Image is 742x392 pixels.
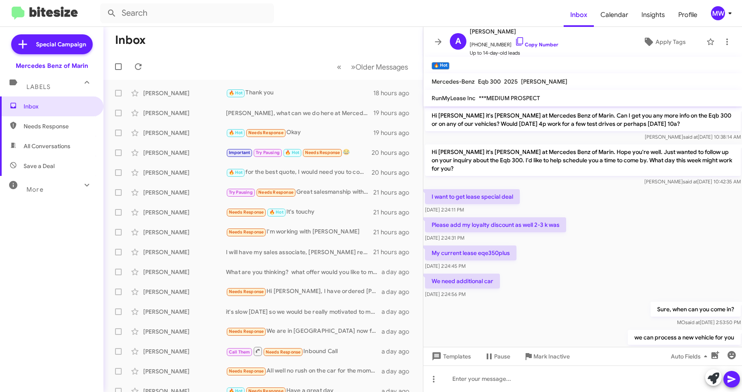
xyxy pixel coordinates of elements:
a: Calendar [594,3,635,27]
span: 🔥 Hot [229,170,243,175]
span: Templates [430,349,471,364]
div: [PERSON_NAME] [143,367,226,375]
span: Up to 14-day-old leads [470,49,558,57]
p: we can process a new vehicle for you [627,330,740,345]
div: [PERSON_NAME] [143,288,226,296]
div: 19 hours ago [373,129,416,137]
span: [DATE] 2:24:45 PM [425,263,466,269]
div: 21 hours ago [373,188,416,197]
div: 21 hours ago [373,208,416,216]
span: said at [682,178,697,185]
div: 21 hours ago [373,228,416,236]
span: [DATE] 2:24:31 PM [425,235,464,241]
span: Try Pausing [256,150,280,155]
span: ***MEDIUM PROSPECT [479,94,540,102]
span: Try Pausing [229,190,253,195]
div: 20 hours ago [372,149,416,157]
div: [PERSON_NAME], what can we do here at Mercedes of [PERSON_NAME] to earn your business? [226,109,373,117]
span: [PERSON_NAME] [DATE] 10:38:14 AM [644,134,740,140]
span: Needs Response [305,150,340,155]
button: Templates [423,349,478,364]
span: Special Campaign [36,40,86,48]
span: Insights [635,3,672,27]
span: [DATE] 2:24:56 PM [425,291,466,297]
div: [PERSON_NAME] [143,168,226,177]
div: [PERSON_NAME] [143,327,226,336]
div: [PERSON_NAME] [143,129,226,137]
span: Auto Fields [671,349,711,364]
span: Needs Response [229,229,264,235]
a: Special Campaign [11,34,93,54]
span: Inbox [24,102,94,111]
button: Mark Inactive [517,349,576,364]
span: 2025 [504,78,518,85]
div: Thank you [226,88,373,98]
span: [PHONE_NUMBER] [470,36,558,49]
span: Older Messages [355,63,408,72]
div: a day ago [382,327,416,336]
span: Needs Response [24,122,94,130]
span: Eqb 300 [478,78,501,85]
div: a day ago [382,308,416,316]
span: Important [229,150,250,155]
div: 21 hours ago [373,248,416,256]
div: 18 hours ago [373,89,416,97]
span: Needs Response [229,289,264,294]
h1: Inbox [115,34,146,47]
div: a day ago [382,367,416,375]
div: We are in [GEOGRAPHIC_DATA] now for a few months. Thanks [226,327,382,336]
div: It's touchy [226,207,373,217]
span: 🔥 Hot [229,130,243,135]
span: Pause [494,349,510,364]
span: 🔥 Hot [285,150,299,155]
span: Save a Deal [24,162,55,170]
div: [PERSON_NAME] [143,89,226,97]
div: Okay [226,128,373,137]
button: Next [346,58,413,75]
div: [PERSON_NAME] [143,208,226,216]
div: [PERSON_NAME] [143,149,226,157]
span: Mercedes-Benz [432,78,475,85]
span: Apply Tags [656,34,686,49]
p: Hi [PERSON_NAME] it's [PERSON_NAME] at Mercedes Benz of Marin. Can I get you any more info on the... [425,108,741,131]
div: 19 hours ago [373,109,416,117]
div: I will have my sales associate, [PERSON_NAME] reach out to you. [226,248,373,256]
small: 🔥 Hot [432,62,449,70]
div: Great salesmanship with a new potential customer [226,188,373,197]
div: What are you thinking? what offer would you like to make? [226,268,382,276]
div: a day ago [382,288,416,296]
div: it's slow [DATE] so we would be really motivated to making a deal if you can make it in [DATE] [226,308,382,316]
span: 🔥 Hot [229,90,243,96]
nav: Page navigation example [332,58,413,75]
div: a day ago [382,268,416,276]
a: Profile [672,3,704,27]
div: a day ago [382,347,416,356]
span: Labels [26,83,50,91]
div: [PERSON_NAME] [143,268,226,276]
span: Call Them [229,349,250,355]
span: MO [DATE] 2:53:50 PM [677,319,740,325]
div: 😂 [226,148,372,157]
input: Search [100,3,274,23]
p: We need additional car [425,274,500,289]
div: MW [711,6,725,20]
div: Mercedes Benz of Marin [16,62,88,70]
div: [PERSON_NAME] [143,347,226,356]
span: Needs Response [229,209,264,215]
button: Previous [332,58,346,75]
span: 🔥 Hot [269,209,283,215]
span: said at [685,319,699,325]
span: More [26,186,43,193]
span: RunMyLease Inc [432,94,475,102]
a: Copy Number [515,41,558,48]
div: [PERSON_NAME] [143,109,226,117]
span: Needs Response [229,368,264,374]
span: All Conversations [24,142,70,150]
a: Inbox [564,3,594,27]
div: [PERSON_NAME] [143,308,226,316]
span: [DATE] 2:24:11 PM [425,207,464,213]
div: Inbound Call [226,346,382,356]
